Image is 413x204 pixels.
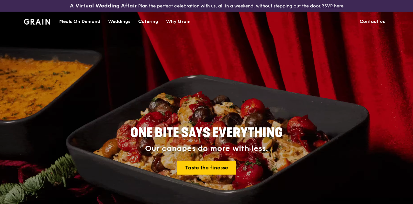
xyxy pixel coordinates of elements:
[134,12,162,31] a: Catering
[24,11,50,31] a: GrainGrain
[90,144,323,153] div: Our canapés do more with less.
[356,12,389,31] a: Contact us
[108,12,130,31] div: Weddings
[177,161,236,175] a: Taste the finesse
[70,3,137,9] h3: A Virtual Wedding Affair
[69,3,344,9] div: Plan the perfect celebration with us, all in a weekend, without stepping out the door.
[162,12,195,31] a: Why Grain
[104,12,134,31] a: Weddings
[321,3,343,9] a: RSVP here
[166,12,191,31] div: Why Grain
[24,19,50,25] img: Grain
[138,12,158,31] div: Catering
[130,125,283,141] span: ONE BITE SAYS EVERYTHING
[59,12,100,31] div: Meals On Demand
